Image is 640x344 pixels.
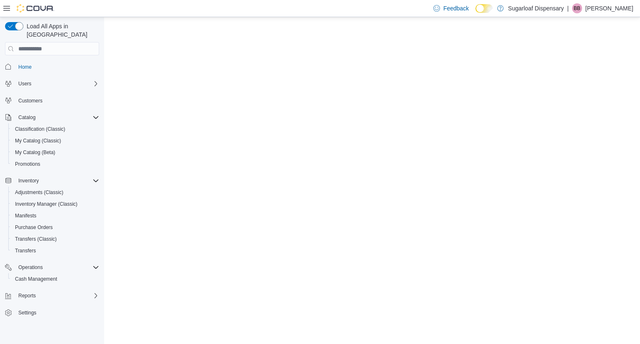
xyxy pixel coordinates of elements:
[8,273,102,285] button: Cash Management
[15,247,36,254] span: Transfers
[12,147,59,157] a: My Catalog (Beta)
[12,211,99,221] span: Manifests
[12,124,69,134] a: Classification (Classic)
[15,161,40,167] span: Promotions
[15,95,99,106] span: Customers
[12,136,65,146] a: My Catalog (Classic)
[15,201,77,207] span: Inventory Manager (Classic)
[15,79,99,89] span: Users
[12,147,99,157] span: My Catalog (Beta)
[12,274,99,284] span: Cash Management
[8,233,102,245] button: Transfers (Classic)
[18,80,31,87] span: Users
[12,222,99,232] span: Purchase Orders
[15,236,57,242] span: Transfers (Classic)
[2,262,102,273] button: Operations
[2,290,102,302] button: Reports
[18,114,35,121] span: Catalog
[12,199,81,209] a: Inventory Manager (Classic)
[15,276,57,282] span: Cash Management
[8,147,102,158] button: My Catalog (Beta)
[15,112,99,122] span: Catalog
[12,187,67,197] a: Adjustments (Classic)
[567,3,569,13] p: |
[5,57,99,340] nav: Complex example
[8,210,102,222] button: Manifests
[12,274,60,284] a: Cash Management
[15,62,35,72] a: Home
[15,61,99,72] span: Home
[15,262,99,272] span: Operations
[23,22,99,39] span: Load All Apps in [GEOGRAPHIC_DATA]
[2,78,102,90] button: Users
[12,211,40,221] a: Manifests
[2,307,102,319] button: Settings
[508,3,564,13] p: Sugarloaf Dispensary
[8,158,102,170] button: Promotions
[8,245,102,257] button: Transfers
[15,79,35,89] button: Users
[15,212,36,219] span: Manifests
[15,291,99,301] span: Reports
[12,246,39,256] a: Transfers
[585,3,633,13] p: [PERSON_NAME]
[15,126,65,132] span: Classification (Classic)
[574,3,580,13] span: BB
[15,176,99,186] span: Inventory
[8,222,102,233] button: Purchase Orders
[12,159,44,169] a: Promotions
[2,60,102,72] button: Home
[12,136,99,146] span: My Catalog (Classic)
[15,308,40,318] a: Settings
[18,264,43,271] span: Operations
[443,4,469,12] span: Feedback
[12,124,99,134] span: Classification (Classic)
[18,97,42,104] span: Customers
[15,96,46,106] a: Customers
[475,4,493,13] input: Dark Mode
[12,246,99,256] span: Transfers
[15,189,63,196] span: Adjustments (Classic)
[8,123,102,135] button: Classification (Classic)
[2,175,102,187] button: Inventory
[15,176,42,186] button: Inventory
[12,159,99,169] span: Promotions
[17,4,54,12] img: Cova
[15,112,39,122] button: Catalog
[8,135,102,147] button: My Catalog (Classic)
[15,291,39,301] button: Reports
[8,187,102,198] button: Adjustments (Classic)
[18,64,32,70] span: Home
[12,234,60,244] a: Transfers (Classic)
[12,199,99,209] span: Inventory Manager (Classic)
[8,198,102,210] button: Inventory Manager (Classic)
[12,234,99,244] span: Transfers (Classic)
[15,307,99,318] span: Settings
[18,177,39,184] span: Inventory
[2,112,102,123] button: Catalog
[15,224,53,231] span: Purchase Orders
[12,222,56,232] a: Purchase Orders
[572,3,582,13] div: Brandon Bade
[2,95,102,107] button: Customers
[18,309,36,316] span: Settings
[18,292,36,299] span: Reports
[15,137,61,144] span: My Catalog (Classic)
[15,149,55,156] span: My Catalog (Beta)
[12,187,99,197] span: Adjustments (Classic)
[15,262,46,272] button: Operations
